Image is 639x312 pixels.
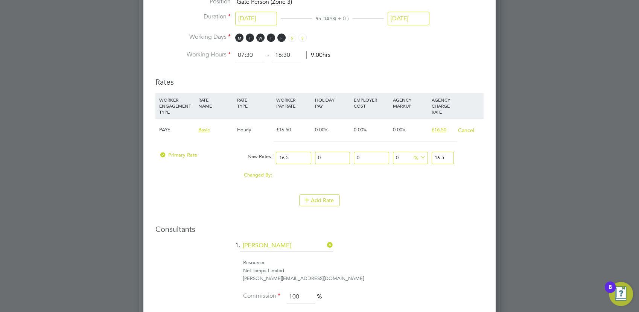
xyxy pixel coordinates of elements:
[155,70,484,87] h3: Rates
[274,119,313,141] div: £16.50
[277,33,286,42] span: F
[458,126,475,134] button: Cancel
[157,119,196,141] div: PAYE
[315,126,329,133] span: 0.00%
[155,13,231,21] label: Duration
[243,275,484,283] div: [PERSON_NAME][EMAIL_ADDRESS][DOMAIN_NAME]
[609,282,633,306] button: Open Resource Center, 8 new notifications
[198,126,210,133] span: Basic
[240,240,333,251] input: Search for...
[299,194,340,206] button: Add Rate
[235,33,243,42] span: M
[411,153,427,161] span: %
[609,287,612,297] div: 8
[391,93,430,113] div: AGENCY MARKUP
[430,93,456,119] div: AGENCY CHARGE RATE
[256,33,265,42] span: W
[155,224,484,234] h3: Consultants
[267,33,275,42] span: T
[316,15,335,22] span: 95 DAYS
[272,49,301,62] input: 17:00
[266,51,271,59] span: ‐
[155,240,484,259] li: 1.
[335,15,349,22] span: ( + 0 )
[274,93,313,113] div: WORKER PAY RATE
[157,93,196,119] div: WORKER ENGAGEMENT TYPE
[317,293,322,300] span: %
[235,93,274,113] div: RATE TYPE
[306,51,330,59] span: 9.00hrs
[243,292,280,300] label: Commission
[432,126,446,133] span: £16.50
[157,168,274,182] div: Changed By:
[352,93,391,113] div: EMPLOYER COST
[298,33,307,42] span: S
[235,119,274,141] div: Hourly
[243,259,484,267] div: Resourcer
[313,93,352,113] div: HOLIDAY PAY
[235,149,274,164] div: New Rates:
[246,33,254,42] span: T
[393,126,406,133] span: 0.00%
[196,93,235,113] div: RATE NAME
[288,33,296,42] span: S
[388,12,429,26] input: Select one
[155,51,231,59] label: Working Hours
[243,267,484,275] div: Net Temps Limited
[354,126,367,133] span: 0.00%
[155,33,231,41] label: Working Days
[159,152,197,158] span: Primary Rate
[235,12,277,26] input: Select one
[235,49,264,62] input: 08:00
